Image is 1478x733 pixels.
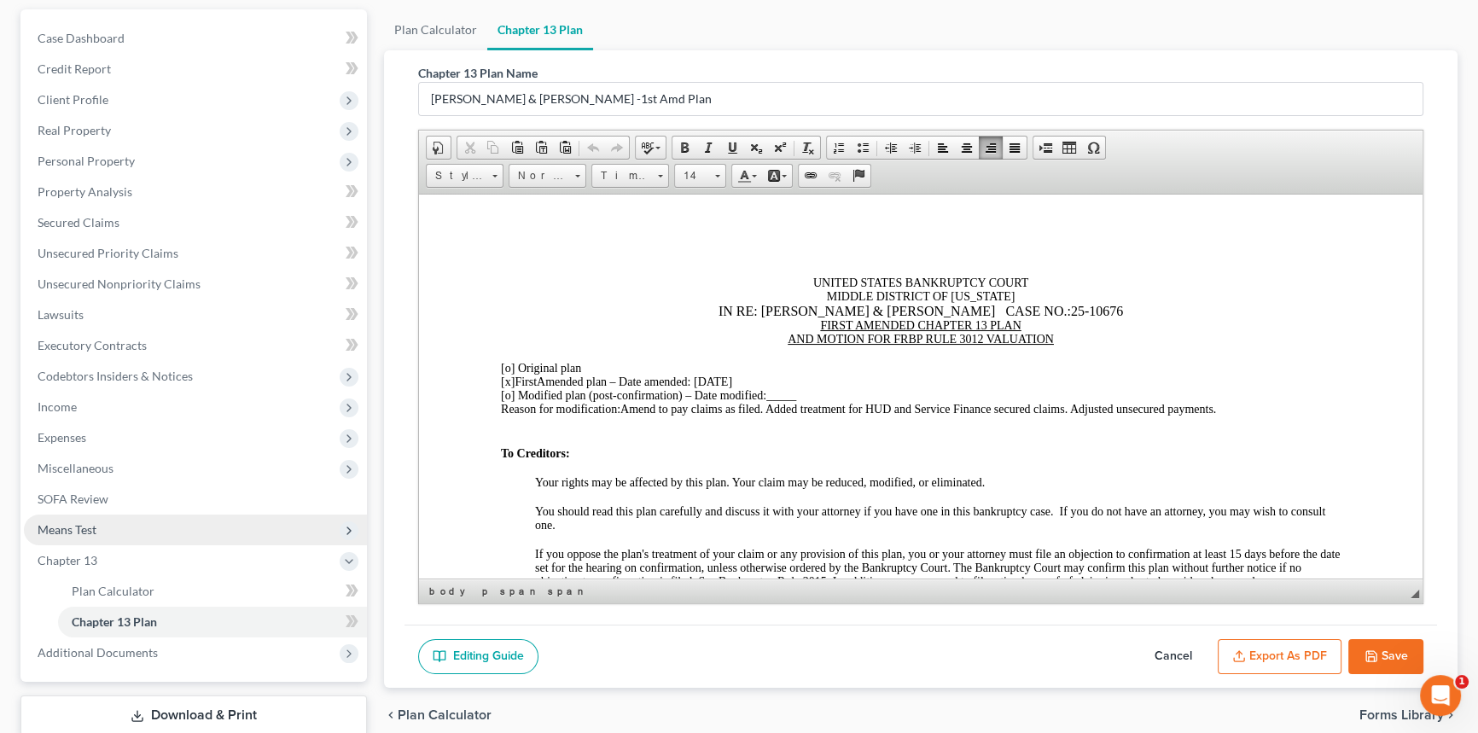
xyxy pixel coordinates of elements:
span: Real Property [38,123,111,137]
span: Chapter 13 Plan [72,614,157,629]
a: Insert/Remove Bulleted List [851,137,875,159]
span: Credit Report [38,61,111,76]
a: Executory Contracts [24,330,367,361]
a: Decrease Indent [879,137,903,159]
a: Underline [720,137,744,159]
span: Income [38,399,77,414]
a: Insert/Remove Numbered List [827,137,851,159]
a: Increase Indent [903,137,927,159]
span: Miscellaneous [38,461,113,475]
span: Expenses [38,430,86,445]
a: Link [799,165,823,187]
a: Paste as plain text [529,137,553,159]
a: Plan Calculator [58,576,367,607]
a: Text Color [732,165,762,187]
span: Case Dashboard [38,31,125,45]
a: Justify [1003,137,1027,159]
a: Unlink [823,165,847,187]
i: chevron_left [384,708,398,722]
button: Export as PDF [1218,639,1341,675]
a: Normal [509,164,586,188]
a: Subscript [744,137,768,159]
span: Resize [1411,590,1419,598]
span: Unsecured Nonpriority Claims [38,276,201,291]
a: Styles [426,164,503,188]
a: Insert Page Break for Printing [1033,137,1057,159]
iframe: Rich Text Editor, document-ckeditor [419,195,1423,579]
a: Remove Format [796,137,820,159]
a: p element [479,583,495,600]
span: Unsecured Priority Claims [38,246,178,260]
a: Chapter 13 Plan [58,607,367,637]
span: Chapter 13 [38,553,97,567]
a: Paste [505,137,529,159]
a: Spell Checker [636,137,666,159]
span: Personal Property [38,154,135,168]
a: Plan Calculator [384,9,487,50]
a: 14 [674,164,726,188]
button: chevron_left Plan Calculator [384,708,492,722]
a: Redo [605,137,629,159]
a: Anchor [847,165,870,187]
a: Bold [672,137,696,159]
a: Undo [581,137,605,159]
span: Property Analysis [38,184,132,199]
a: Lawsuits [24,300,367,330]
a: Unsecured Nonpriority Claims [24,269,367,300]
span: Additional Documents [38,645,158,660]
span: Secured Claims [38,215,119,230]
span: Codebtors Insiders & Notices [38,369,193,383]
a: Align Left [931,137,955,159]
a: Italic [696,137,720,159]
a: Editing Guide [418,639,538,675]
span: Plan Calculator [398,708,492,722]
a: Center [955,137,979,159]
span: Means Test [38,522,96,537]
span: Styles [427,165,486,187]
a: Superscript [768,137,792,159]
iframe: Intercom live chat [1420,675,1461,716]
a: span element [544,583,591,600]
span: Times New Roman [592,165,652,187]
span: Forms Library [1359,708,1444,722]
a: Cut [457,137,481,159]
span: Lawsuits [38,307,84,322]
span: Client Profile [38,92,108,107]
a: Table [1057,137,1081,159]
a: Times New Roman [591,164,669,188]
span: If you oppose the plan's treatment of your claim or any provision of this plan, you or your attor... [116,353,921,393]
label: Chapter 13 Plan Name [418,64,538,82]
a: Copy [481,137,505,159]
a: Chapter 13 Plan [487,9,593,50]
a: Property Analysis [24,177,367,207]
span: Plan Calculator [72,584,154,598]
a: SOFA Review [24,484,367,515]
span: 1 [1455,675,1469,689]
a: Case Dashboard [24,23,367,54]
a: Background Color [762,165,792,187]
button: Cancel [1136,639,1211,675]
span: 14 [675,165,709,187]
span: SOFA Review [38,492,108,506]
a: Credit Report [24,54,367,84]
a: Insert Special Character [1081,137,1105,159]
button: Save [1348,639,1423,675]
a: Secured Claims [24,207,367,238]
span: Normal [509,165,569,187]
a: Paste from Word [553,137,577,159]
input: Enter name... [419,83,1423,115]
